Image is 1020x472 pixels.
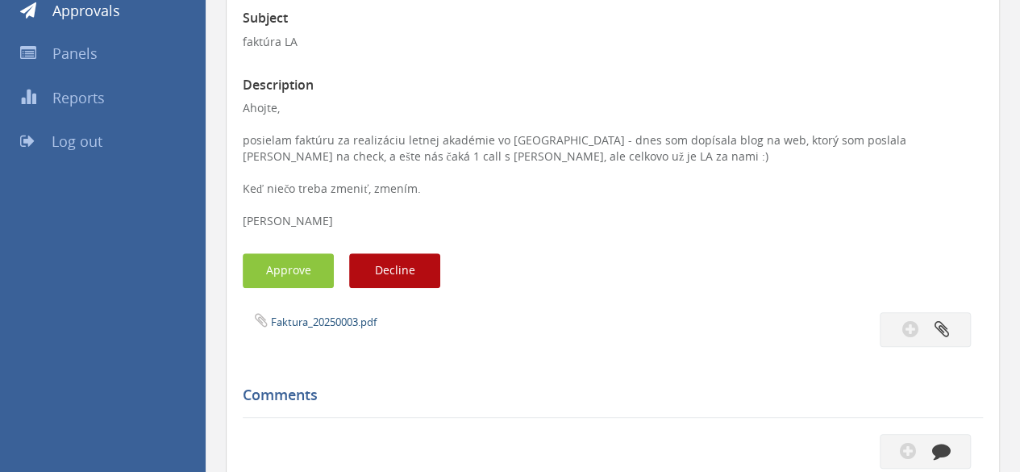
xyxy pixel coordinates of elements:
span: Reports [52,88,105,107]
h5: Comments [243,387,971,403]
div: Ahojte, [243,100,983,229]
div: [PERSON_NAME] [243,213,983,229]
h3: Description [243,78,983,93]
p: faktúra LA [243,34,983,50]
span: Panels [52,44,98,63]
span: Log out [52,132,102,151]
button: Approve [243,253,334,288]
div: Keď niečo treba zmeniť, zmením. [243,181,983,197]
div: posielam faktúru za realizáciu letnej akadémie vo [GEOGRAPHIC_DATA] - dnes som dopísala blog na w... [243,132,983,165]
button: Decline [349,253,440,288]
span: Approvals [52,1,120,20]
a: Faktura_20250003.pdf [271,315,377,329]
h3: Subject [243,11,983,26]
